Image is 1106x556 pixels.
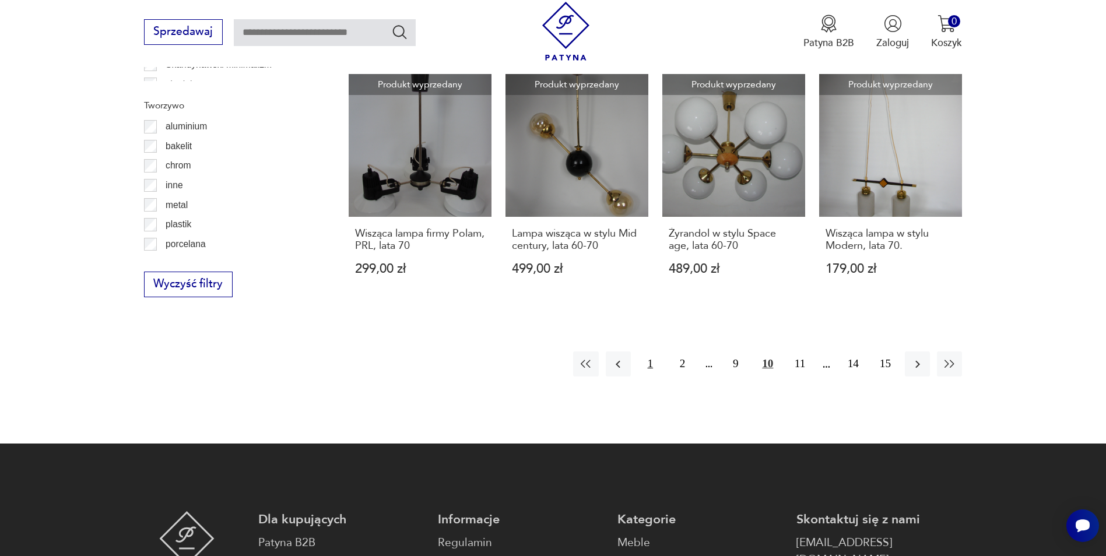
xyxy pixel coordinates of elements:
[505,74,648,302] a: Produkt wyprzedanyLampa wisząca w stylu Mid century, lata 60-70Lampa wisząca w stylu Mid century,...
[884,15,902,33] img: Ikonka użytkownika
[803,36,854,50] p: Patyna B2B
[826,228,956,252] h3: Wisząca lampa w stylu Modern, lata 70.
[166,256,195,271] p: porcelit
[819,74,962,302] a: Produkt wyprzedanyWisząca lampa w stylu Modern, lata 70.Wisząca lampa w stylu Modern, lata 70.179...
[803,15,854,50] a: Ikona medaluPatyna B2B
[826,263,956,275] p: 179,00 zł
[166,237,206,252] p: porcelana
[391,23,408,40] button: Szukaj
[258,534,424,551] a: Patyna B2B
[166,198,188,213] p: metal
[438,534,603,551] a: Regulamin
[787,351,812,376] button: 11
[355,263,485,275] p: 299,00 zł
[512,228,642,252] h3: Lampa wisząca w stylu Mid century, lata 60-70
[617,511,783,528] p: Kategorie
[931,15,962,50] button: 0Koszyk
[438,511,603,528] p: Informacje
[662,74,805,302] a: Produkt wyprzedanyŻyrandol w stylu Space age, lata 60-70Żyrandol w stylu Space age, lata 60-70489...
[841,351,866,376] button: 14
[938,15,956,33] img: Ikona koszyka
[166,178,182,193] p: inne
[876,15,909,50] button: Zaloguj
[796,511,962,528] p: Skontaktuj się z nami
[876,36,909,50] p: Zaloguj
[166,217,191,232] p: plastik
[669,263,799,275] p: 489,00 zł
[166,119,207,134] p: aluminium
[144,272,233,297] button: Wyczyść filtry
[617,534,783,551] a: Meble
[166,158,191,173] p: chrom
[166,139,192,154] p: bakelit
[512,263,642,275] p: 499,00 zł
[258,511,424,528] p: Dla kupujących
[755,351,780,376] button: 10
[803,15,854,50] button: Patyna B2B
[144,28,223,37] a: Sprzedawaj
[166,76,192,92] p: steatyt
[670,351,695,376] button: 2
[638,351,663,376] button: 1
[355,228,485,252] h3: Wisząca lampa firmy Polam, PRL, lata 70
[948,15,960,27] div: 0
[873,351,898,376] button: 15
[931,36,962,50] p: Koszyk
[349,74,491,302] a: Produkt wyprzedanyWisząca lampa firmy Polam, PRL, lata 70Wisząca lampa firmy Polam, PRL, lata 702...
[723,351,748,376] button: 9
[144,98,315,113] p: Tworzywo
[1066,509,1099,542] iframe: Smartsupp widget button
[820,15,838,33] img: Ikona medalu
[669,228,799,252] h3: Żyrandol w stylu Space age, lata 60-70
[536,2,595,61] img: Patyna - sklep z meblami i dekoracjami vintage
[144,19,223,45] button: Sprzedawaj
